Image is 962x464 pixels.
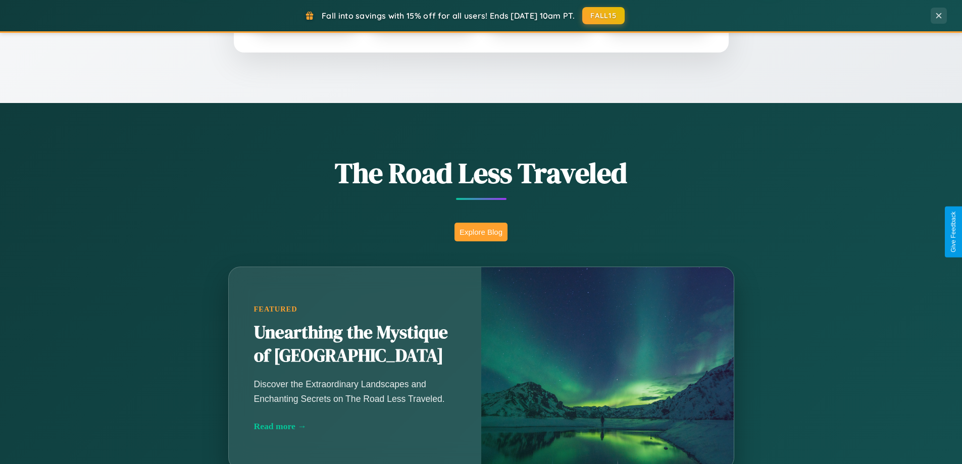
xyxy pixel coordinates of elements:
button: Explore Blog [454,223,508,241]
h2: Unearthing the Mystique of [GEOGRAPHIC_DATA] [254,321,456,368]
button: FALL15 [582,7,625,24]
div: Featured [254,305,456,314]
h1: The Road Less Traveled [178,153,784,192]
span: Fall into savings with 15% off for all users! Ends [DATE] 10am PT. [322,11,575,21]
div: Give Feedback [950,212,957,252]
p: Discover the Extraordinary Landscapes and Enchanting Secrets on The Road Less Traveled. [254,377,456,405]
div: Read more → [254,421,456,432]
